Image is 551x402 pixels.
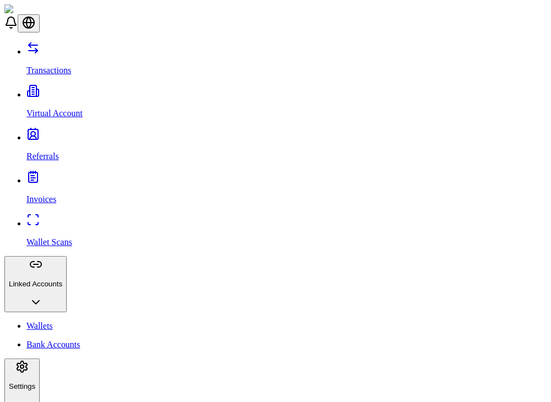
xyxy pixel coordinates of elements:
p: Transactions [26,66,547,75]
button: Linked Accounts [4,256,67,312]
a: Bank Accounts [26,340,547,350]
a: Invoices [26,176,547,204]
a: Transactions [26,47,547,75]
p: Invoices [26,194,547,204]
a: Referrals [26,133,547,161]
p: Settings [9,382,35,390]
p: Linked Accounts [9,280,62,288]
a: Wallet Scans [26,219,547,247]
p: Wallet Scans [26,237,547,247]
a: Wallets [26,321,547,331]
p: Virtual Account [26,108,547,118]
p: Referrals [26,151,547,161]
a: Virtual Account [26,90,547,118]
img: ShieldPay Logo [4,4,70,14]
